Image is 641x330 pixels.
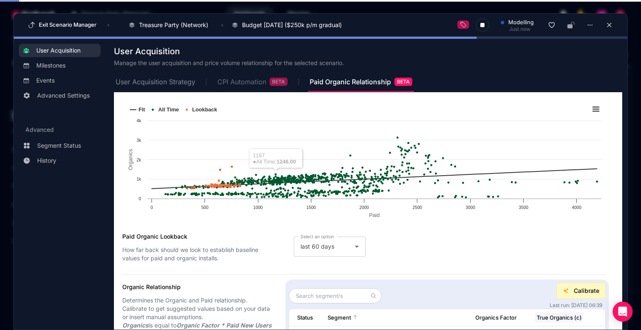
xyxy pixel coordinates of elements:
[242,21,342,29] span: Budget [DATE] ($250k p/m gradual)
[475,314,517,321] span: Organics Factor
[139,196,141,201] text: 0
[270,78,288,86] span: BETA
[37,141,81,150] span: Segment Status
[136,118,141,123] text: 4k
[37,91,90,100] span: Advanced Settings
[36,61,66,70] span: Milestones
[19,59,101,72] a: Milestones
[192,106,218,113] text: Lookback
[106,22,111,28] span: ›
[359,205,369,210] text: 2000
[151,205,153,210] text: 0
[116,78,195,85] span: User Acquisition Strategy
[466,205,475,210] text: 3000
[328,314,351,321] span: Segment
[220,22,225,28] span: ›
[535,312,583,322] span: True Organics (c)
[127,149,134,170] text: Organics
[37,156,56,165] span: History
[25,18,99,32] button: Exit Scenario Manager
[114,59,614,67] h3: Manage the user acquisition and price volume relationship for the selected scenario.
[557,283,606,299] button: Calibrate
[36,76,55,85] span: Events
[122,232,187,241] h3: Paid Organic Lookback
[289,288,381,303] input: Search segment/s
[296,313,321,322] button: Status
[139,106,145,113] text: Fit
[124,18,217,32] button: Treasure Party (Network)
[613,302,633,322] div: Open Intercom Messenger
[19,44,101,57] a: User Acquisition
[574,287,599,295] span: Calibrate
[217,78,288,86] div: CPI Automation
[519,205,528,210] text: 3500
[19,89,101,102] a: Advanced Settings
[201,205,208,210] text: 500
[158,106,179,113] text: All Time
[394,78,412,86] span: BETA
[471,313,527,322] button: Organics Factor
[534,312,591,322] button: True Organics (c)
[19,74,101,87] a: Events
[501,27,534,32] div: Just now
[572,205,581,210] text: 4000
[306,205,316,210] text: 1500
[136,158,141,162] text: 2k
[369,212,380,218] text: Paid
[19,154,101,167] a: History
[550,302,606,309] span: Last run: [DATE] 06:39
[300,243,334,250] span: last 60 days
[122,322,149,329] strong: Organics
[413,205,422,210] text: 2500
[19,126,101,137] h3: Advanced
[122,246,272,262] h3: How far back should we look to establish baseline values for paid and organic installs.
[122,283,181,291] h3: Organic Relationship
[114,47,180,55] span: User Acquisition
[19,139,101,152] a: Segment Status
[136,138,141,143] text: 3k
[300,234,334,239] mat-label: Select an option
[136,177,141,181] text: 1k
[139,21,208,29] span: Treasure Party (Network)
[36,46,81,55] span: User Acquisition
[227,18,351,32] button: Budget [DATE] ($250k p/m gradual)
[253,205,263,210] text: 1000
[328,313,381,322] button: Segment
[297,314,313,321] span: Status
[310,78,412,86] div: Paid Organic Relationship
[508,18,534,27] span: modelling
